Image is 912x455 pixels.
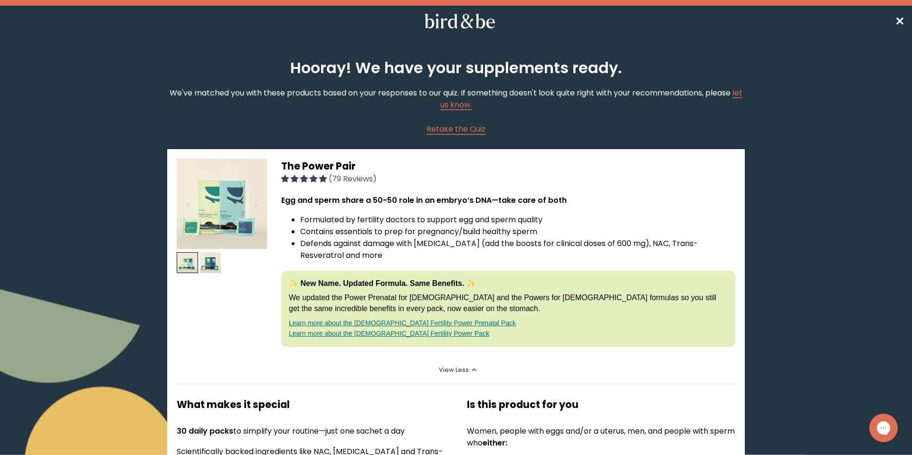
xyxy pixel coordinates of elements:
h4: What makes it special [177,397,446,412]
img: thumbnail image [177,252,198,274]
span: The Power Pair [281,159,356,173]
summary: View Less < [439,366,474,374]
i: < [472,368,480,372]
p: to simplify your routine—just one sachet a day [177,425,446,437]
h2: Hooray! We have your supplements ready. [283,57,629,79]
li: Contains essentials to prep for pregnancy/build healthy sperm [300,226,735,237]
img: thumbnail image [200,252,221,274]
a: Retake the Quiz [427,123,485,135]
span: 4.92 stars [281,173,329,184]
span: Retake the Quiz [427,123,485,134]
h4: Is this product for you [467,397,736,412]
strong: either: [483,437,507,448]
p: We updated the Power Prenatal for [DEMOGRAPHIC_DATA] and the Powers for [DEMOGRAPHIC_DATA] formul... [289,293,728,314]
p: Women, people with eggs and/or a uterus, men, and people with sperm who [467,425,736,449]
img: thumbnail image [177,159,267,249]
strong: Egg and sperm share a 50-50 role in an embryo’s DNA—take care of both [281,195,567,206]
li: Formulated by fertility doctors to support egg and sperm quality [300,214,735,226]
a: Learn more about the [DEMOGRAPHIC_DATA] Fertility Power Pack [289,330,489,337]
iframe: Gorgias live chat messenger [864,410,902,446]
a: let us know. [440,87,742,110]
a: ✕ [895,13,904,29]
p: We've matched you with these products based on your responses to our quiz. If something doesn't l... [167,87,745,111]
span: View Less [439,366,469,374]
a: Learn more about the [DEMOGRAPHIC_DATA] Fertility Power Prenatal Pack [289,319,516,327]
li: Defends against damage with [MEDICAL_DATA] (add the boosts for clinical doses of 600 mg), NAC, Tr... [300,237,735,261]
strong: 30 daily packs [177,426,233,436]
span: (79 Reviews) [329,173,377,184]
strong: ✨ New Name. Updated Formula. Same Benefits. ✨ [289,279,476,287]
